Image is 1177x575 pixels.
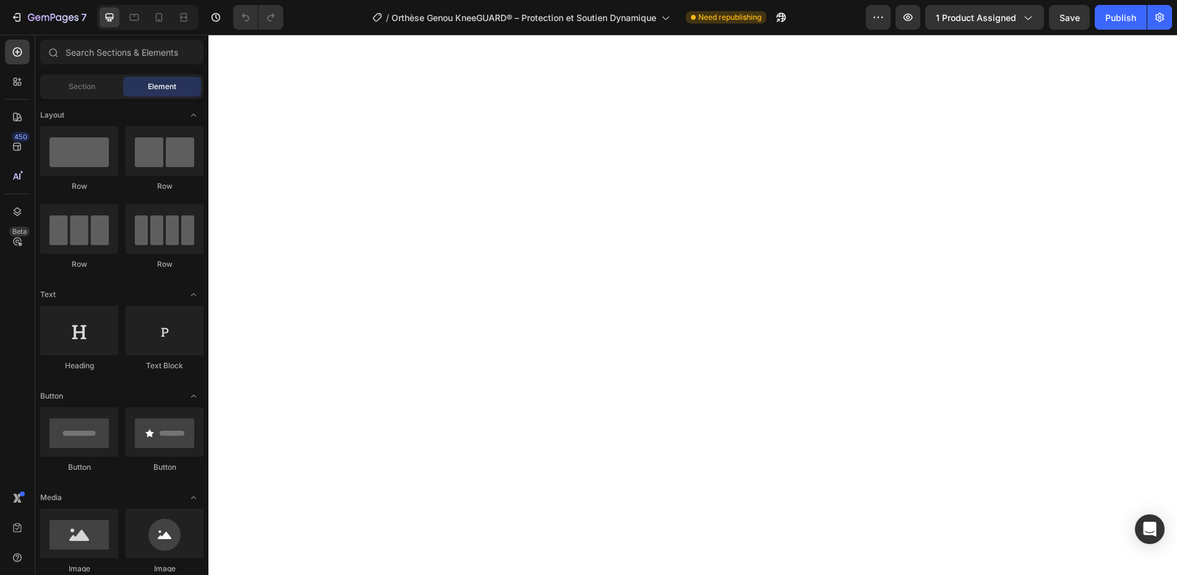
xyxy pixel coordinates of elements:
[126,181,203,192] div: Row
[392,11,656,24] span: Orthèse Genou KneeGUARD® – Protection et Soutien Dynamique
[40,492,62,503] span: Media
[40,391,63,402] span: Button
[126,563,203,574] div: Image
[40,259,118,270] div: Row
[40,181,118,192] div: Row
[925,5,1044,30] button: 1 product assigned
[1105,11,1136,24] div: Publish
[126,360,203,371] div: Text Block
[12,132,30,142] div: 450
[1059,12,1080,23] span: Save
[208,35,1177,575] iframe: Design area
[126,462,203,473] div: Button
[40,462,118,473] div: Button
[936,11,1016,24] span: 1 product assigned
[40,110,64,121] span: Layout
[126,259,203,270] div: Row
[233,5,283,30] div: Undo/Redo
[184,386,203,406] span: Toggle open
[1049,5,1090,30] button: Save
[81,10,87,25] p: 7
[184,488,203,508] span: Toggle open
[40,563,118,574] div: Image
[40,289,56,300] span: Text
[148,81,176,92] span: Element
[386,11,389,24] span: /
[1135,514,1165,544] div: Open Intercom Messenger
[69,81,95,92] span: Section
[1095,5,1147,30] button: Publish
[184,105,203,125] span: Toggle open
[5,5,92,30] button: 7
[698,12,761,23] span: Need republishing
[9,227,30,236] div: Beta
[40,40,203,64] input: Search Sections & Elements
[40,360,118,371] div: Heading
[184,285,203,305] span: Toggle open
